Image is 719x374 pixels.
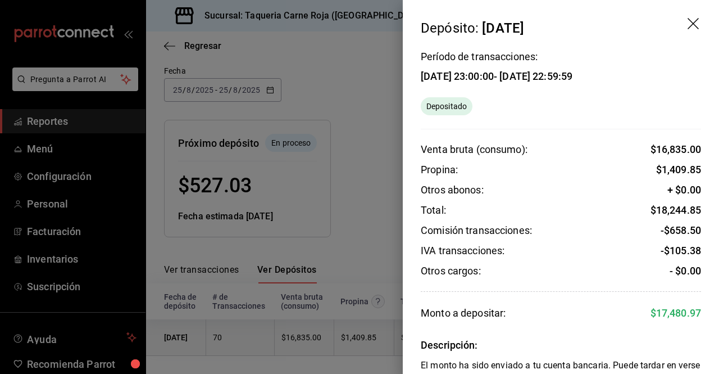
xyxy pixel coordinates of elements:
[421,264,481,278] div: Otros cargos:
[650,307,701,319] span: $ 17,480.97
[421,70,572,82] div: [DATE] 23:00:00 - [DATE] 22:59:59
[421,339,701,352] div: Descripción:
[421,183,484,197] div: Otros abonos:
[656,164,701,175] span: $ 1,409.85
[650,143,701,155] span: $ 16,835.00
[661,224,701,236] span: - $ 658.50
[421,143,527,156] div: Venta bruta (consumo):
[421,204,446,217] div: Total:
[421,224,532,237] div: Comisión transacciones:
[422,101,471,112] span: Depositado
[421,244,504,258] div: IVA transacciones:
[421,52,572,62] div: Período de transacciones:
[421,163,458,177] div: Propina:
[650,204,701,216] span: $ 18,244.85
[670,264,701,278] div: - $0.00
[421,305,506,321] div: Monto a depositar:
[667,183,701,197] div: + $0.00
[482,20,524,36] div: [DATE]
[688,18,701,31] button: drag
[421,18,524,38] div: Depósito:
[421,97,472,115] div: El monto ha sido enviado a tu cuenta bancaria. Puede tardar en verse reflejado, según la entidad ...
[661,245,701,256] span: - $ 105.38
